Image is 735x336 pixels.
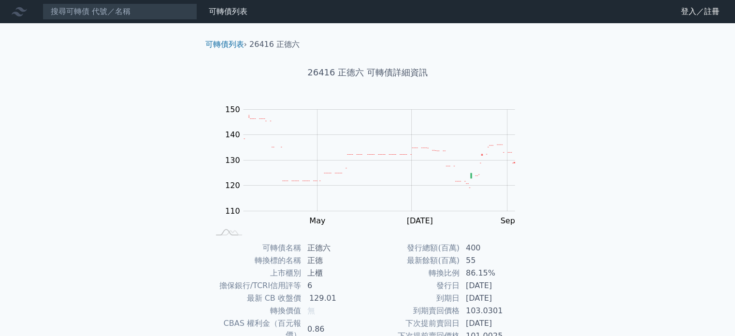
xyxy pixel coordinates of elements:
[225,156,240,165] tspan: 130
[368,254,460,267] td: 最新餘額(百萬)
[249,39,300,50] li: 26416 正德六
[460,305,526,317] td: 103.0301
[368,292,460,305] td: 到期日
[302,267,368,279] td: 上櫃
[460,279,526,292] td: [DATE]
[225,206,240,216] tspan: 110
[225,105,240,114] tspan: 150
[198,66,538,79] h1: 26416 正德六 可轉債詳細資訊
[209,305,302,317] td: 轉換價值
[209,279,302,292] td: 擔保銀行/TCRI信用評等
[368,242,460,254] td: 發行總額(百萬)
[220,105,529,225] g: Chart
[368,305,460,317] td: 到期賣回價格
[205,39,247,50] li: ›
[302,254,368,267] td: 正德
[368,317,460,330] td: 下次提前賣回日
[307,306,315,315] span: 無
[460,242,526,254] td: 400
[460,267,526,279] td: 86.15%
[368,267,460,279] td: 轉換比例
[225,130,240,139] tspan: 140
[460,254,526,267] td: 55
[302,279,368,292] td: 6
[205,40,244,49] a: 可轉債列表
[368,279,460,292] td: 發行日
[302,242,368,254] td: 正德六
[43,3,197,20] input: 搜尋可轉債 代號／名稱
[209,254,302,267] td: 轉換標的名稱
[309,216,325,225] tspan: May
[209,292,302,305] td: 最新 CB 收盤價
[673,4,727,19] a: 登入／註冊
[209,267,302,279] td: 上市櫃別
[209,7,247,16] a: 可轉債列表
[209,242,302,254] td: 可轉債名稱
[460,292,526,305] td: [DATE]
[307,292,338,304] div: 129.01
[225,181,240,190] tspan: 120
[500,216,515,225] tspan: Sep
[460,317,526,330] td: [DATE]
[406,216,432,225] tspan: [DATE]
